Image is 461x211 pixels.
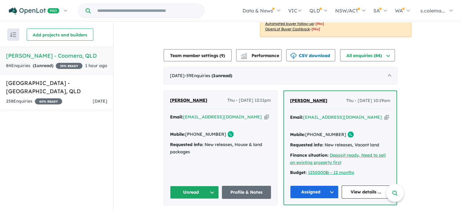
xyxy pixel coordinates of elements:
a: 6 - 12 months [327,170,354,175]
strong: Requested info: [170,142,203,147]
button: Team member settings (9) [164,49,232,61]
a: Deposit ready, Need to sell an existing property first [290,152,386,165]
div: 84 Enquir ies [6,62,82,70]
img: download icon [290,53,296,59]
span: [PERSON_NAME] [170,97,207,103]
img: Openlot PRO Logo White [9,7,59,15]
button: All enquiries (84) [340,49,395,61]
span: [PERSON_NAME] [290,98,327,103]
button: Assigned [290,185,339,199]
span: 40 % READY [35,98,62,104]
a: Profile & Notes [222,186,271,199]
img: line-chart.svg [241,53,246,56]
div: New releases, Vacant land [290,141,390,149]
strong: Budget: [290,170,307,175]
strong: ( unread) [33,63,53,68]
span: 35 % READY [56,63,82,69]
a: [PHONE_NUMBER] [305,132,346,137]
img: sort.svg [10,32,16,37]
span: 1 [34,63,37,68]
div: | [290,169,390,176]
div: New releases, House & land packages [170,141,271,156]
a: [PERSON_NAME] [170,97,207,104]
strong: Email: [290,114,303,120]
span: 9 [221,53,223,58]
button: Copy [264,114,269,120]
span: [No] [316,21,324,26]
span: - 59 Enquir ies [185,73,232,78]
button: Copy [384,114,389,121]
span: [DATE] [93,98,107,104]
span: 1 hour ago [85,63,107,68]
a: 1250000 [308,170,326,175]
a: [EMAIL_ADDRESS][DOMAIN_NAME] [303,114,382,120]
span: [No] [312,27,320,31]
h5: [GEOGRAPHIC_DATA] - [GEOGRAPHIC_DATA] , QLD [6,79,107,95]
button: Add projects and builders [27,29,93,41]
span: s.colema... [420,8,445,14]
a: [PHONE_NUMBER] [185,131,226,137]
strong: Mobile: [290,132,305,137]
u: OpenLot Buyer Cashback [265,27,310,31]
strong: Finance situation: [290,152,329,158]
span: Performance [242,53,279,58]
span: Thu - [DATE] 12:11pm [227,97,271,104]
div: [DATE] [164,67,397,84]
strong: Email: [170,114,183,120]
span: Thu - [DATE] 10:19am [346,97,390,104]
a: [PERSON_NAME] [290,97,327,104]
strong: Mobile: [170,131,185,137]
div: 258 Enquir ies [6,98,62,105]
button: Performance [236,49,282,61]
a: [EMAIL_ADDRESS][DOMAIN_NAME] [183,114,262,120]
button: CSV download [286,49,335,61]
a: View details ... [342,185,390,199]
u: Automated buyer follow-up [265,21,314,26]
strong: Requested info: [290,142,323,148]
button: Unread [170,186,219,199]
span: 1 [213,73,215,78]
img: bar-chart.svg [241,55,247,59]
strong: ( unread) [212,73,232,78]
input: Try estate name, suburb, builder or developer [92,4,203,17]
h5: [PERSON_NAME] - Coomera , QLD [6,52,107,60]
